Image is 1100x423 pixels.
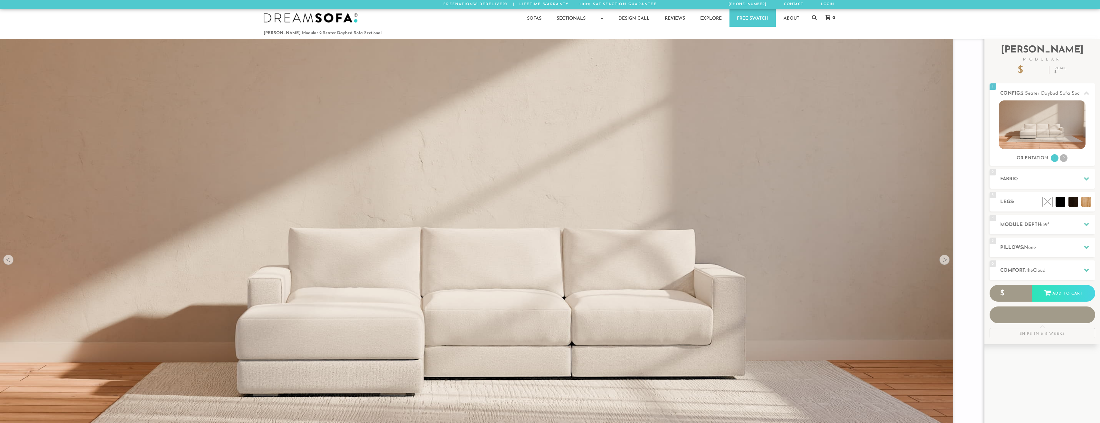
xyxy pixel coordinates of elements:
h2: Legs: [1000,198,1095,206]
h2: Fabric: [1000,175,1095,183]
h2: Comfort: [1000,267,1095,274]
em: $ [1054,70,1067,74]
span: the [1026,268,1033,273]
span: 6 [990,260,996,267]
span: Cloud [1033,268,1046,273]
span: 39 [1042,222,1048,227]
a: Reviews [657,9,692,27]
span: None [1024,245,1036,250]
a: 0 [819,15,838,21]
h2: [PERSON_NAME] [990,45,1095,61]
li: L [1051,154,1058,162]
span: 1 [990,83,996,90]
p: $ [1018,66,1044,75]
a: Free Swatch [729,9,776,27]
span: 2 Seater Daybed Sofa Sectional [1021,91,1092,96]
span: | [513,3,515,6]
span: Modular [990,58,1095,61]
li: R [1060,154,1067,162]
li: [PERSON_NAME] Modular 2 Seater Daybed Sofa Sectional [264,29,381,37]
span: 3 [990,192,996,198]
a: About [776,9,807,27]
img: landon-sofa-no_legs-no_pillows-1.jpg [999,100,1086,149]
div: Add to Cart [1032,285,1095,302]
span: 4 [990,215,996,221]
a: Sectionals [549,9,593,27]
span: 0 [831,16,835,20]
span: | [573,3,575,6]
span: 5 [990,238,996,244]
a: Design Call [611,9,657,27]
em: Nationwide [455,3,485,6]
h2: Config: [1000,90,1095,97]
a: Explore [693,9,729,27]
a: + [593,9,611,27]
span: 2 [990,169,996,175]
a: Sofas [520,9,549,27]
div: Ships in 6-8 Weeks [990,328,1095,338]
h2: Module Depth: " [1000,221,1095,229]
h2: Pillows: [1000,244,1095,251]
p: Retail [1054,67,1067,74]
img: DreamSofa - Inspired By Life, Designed By You [264,13,358,23]
h3: Orientation [1017,155,1048,161]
